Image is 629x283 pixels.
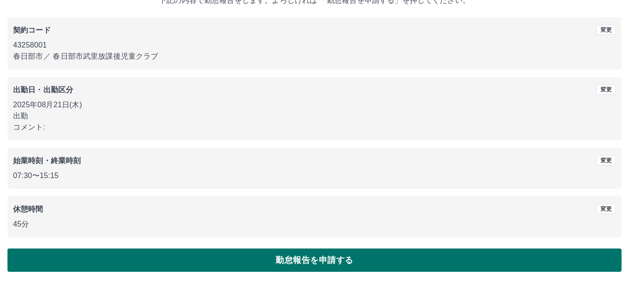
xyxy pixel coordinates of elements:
[13,86,73,94] b: 出勤日・出勤区分
[596,84,616,95] button: 変更
[596,155,616,166] button: 変更
[596,204,616,214] button: 変更
[596,25,616,35] button: 変更
[13,170,616,181] p: 07:30 〜 15:15
[13,205,43,213] b: 休憩時間
[13,51,616,62] p: 春日部市 ／ 春日部市武里放課後児童クラブ
[13,110,616,122] p: 出勤
[13,40,616,51] p: 43258001
[13,219,616,230] p: 45分
[13,122,616,133] p: コメント:
[13,99,616,110] p: 2025年08月21日(木)
[13,157,81,165] b: 始業時刻・終業時刻
[13,26,51,34] b: 契約コード
[7,248,622,272] button: 勤怠報告を申請する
